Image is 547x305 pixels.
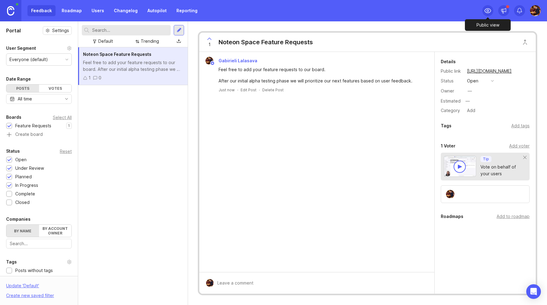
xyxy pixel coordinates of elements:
[441,122,451,129] div: Tags
[60,150,72,153] div: Reset
[6,132,72,138] a: Create board
[462,107,477,114] a: Add
[15,191,35,197] div: Complete
[509,143,530,149] div: Add voter
[18,96,32,102] div: All time
[9,56,48,63] div: Everyone (default)
[219,38,313,46] div: Noteon Space Feature Requests
[262,87,284,93] div: Delete Post
[52,27,69,34] span: Settings
[6,258,17,266] div: Tags
[526,284,541,299] div: Open Intercom Messenger
[15,199,30,206] div: Closed
[511,122,530,129] div: Add tags
[83,59,183,73] div: Feel free to add your feature requests to our board. After our initial alpha testing phase we wil...
[6,292,54,299] div: Create new saved filter
[441,213,463,220] div: Roadmaps
[15,182,38,189] div: In Progress
[519,36,531,48] button: Close button
[219,58,257,63] span: Gabirieli Lalasava
[89,74,91,81] div: 1
[441,58,456,65] div: Details
[98,38,113,45] div: Default
[141,38,159,45] div: Trending
[467,78,478,84] div: open
[15,173,32,180] div: Planned
[219,87,235,93] a: Just now
[6,27,21,34] h1: Portal
[83,52,151,57] span: Noteon Space Feature Requests
[208,41,211,48] span: 1
[6,114,21,121] div: Boards
[15,165,44,172] div: Under Review
[78,47,188,85] a: Noteon Space Feature RequestsFeel free to add your feature requests to our board. After our initi...
[110,5,141,16] a: Changelog
[62,96,71,101] svg: toggle icon
[465,107,477,114] div: Add
[237,87,238,93] div: ·
[465,19,511,31] div: Public view
[219,66,422,73] div: Feel free to add your feature requests to our board.
[88,5,108,16] a: Users
[468,88,472,94] div: —
[444,156,476,177] img: video-thumbnail-vote-d41b83416815613422e2ca741bf692cc.jpg
[43,26,72,35] button: Settings
[15,156,27,163] div: Open
[480,164,523,177] div: Vote on behalf of your users
[441,68,462,74] div: Public link
[68,123,70,128] p: 1
[441,107,462,114] div: Category
[39,85,72,92] div: Votes
[15,122,51,129] div: Feature Requests
[464,97,472,105] div: —
[6,85,39,92] div: Posts
[99,74,101,81] div: 0
[92,27,168,34] input: Search...
[6,216,31,223] div: Companies
[497,213,530,220] div: Add to roadmap
[144,5,170,16] a: Autopilot
[206,279,214,287] img: Gabirieli Lalasava
[210,61,215,66] img: member badge
[441,88,462,94] div: Owner
[6,282,39,292] div: Update ' Default '
[15,267,53,274] div: Posts without tags
[39,225,72,237] label: By account owner
[173,5,201,16] a: Reporting
[530,5,541,16] img: Gabirieli Lalasava
[483,157,489,162] p: Tip
[202,57,262,65] a: Gabirieli LalasavaGabirieli Lalasava
[241,87,256,93] div: Edit Post
[6,75,31,83] div: Date Range
[6,147,20,155] div: Status
[219,78,422,84] div: After our initial alpha testing phase we will prioritize our next features based on user feedback.
[441,99,461,103] div: Estimated
[446,190,455,198] img: Gabirieli Lalasava
[259,87,260,93] div: ·
[7,6,14,16] img: Canny Home
[58,5,85,16] a: Roadmap
[441,142,455,150] div: 1 Voter
[205,57,213,65] img: Gabirieli Lalasava
[53,116,72,119] div: Select All
[6,225,39,237] label: By name
[465,67,513,75] a: [URL][DOMAIN_NAME]
[10,240,68,247] input: Search...
[441,78,462,84] div: Status
[6,45,36,52] div: User Segment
